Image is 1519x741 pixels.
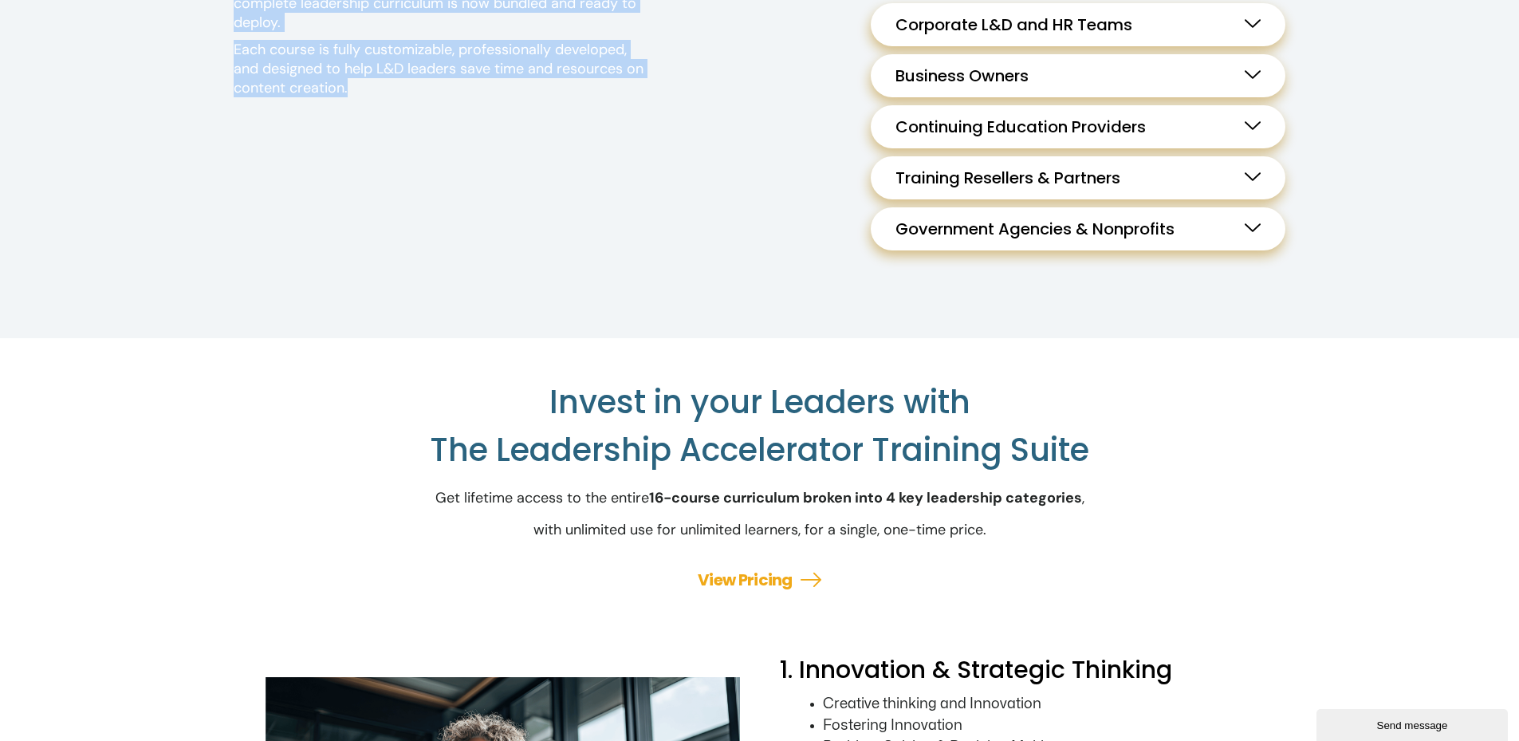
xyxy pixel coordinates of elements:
span: Business Owners [895,66,1037,85]
span: Government Agencies & Nonprofits [895,219,1183,238]
strong: 16-course curriculum broken into 4 key leadership categories [649,488,1082,507]
span: Continuing Education Providers [895,117,1154,136]
p: Each course is fully customizable, professionally developed, and designed to help L&D leaders sav... [234,40,648,97]
a: Training Resellers & Partners [871,156,1285,199]
a: View Pricing [801,570,821,590]
span: Training Resellers & Partners [895,168,1128,187]
iframe: chat widget [1316,706,1511,741]
h2: Invest in your Leaders with The Leadership Accelerator Training Suite [266,378,1254,474]
p: Get lifetime access to the entire , with unlimited use for unlimited learners, for a single, one-... [266,482,1254,546]
a: Government Agencies & Nonprofits [871,207,1285,250]
a: Business Owners [871,54,1285,97]
li: Creative thinking and Innovation [823,693,1254,715]
span: Corporate L&D and HR Teams [895,15,1140,34]
a: Continuing Education Providers [871,105,1285,148]
a: View Pricing [698,569,793,591]
a: Corporate L&D and HR Teams [871,3,1285,46]
h2: 1. Innovation & Strategic Thinking [780,654,1254,685]
li: Fostering Innovation [823,715,1254,736]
